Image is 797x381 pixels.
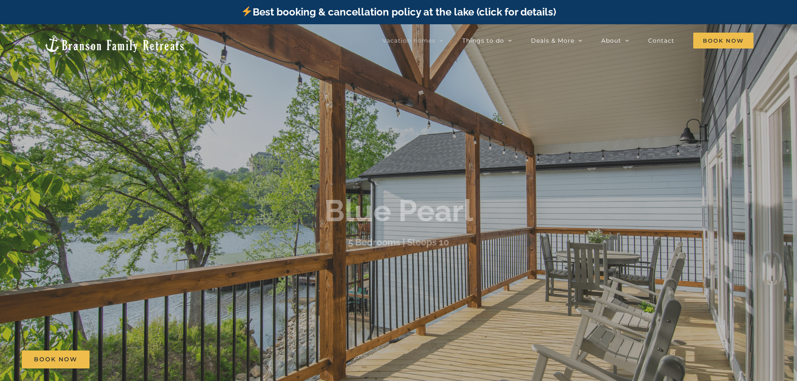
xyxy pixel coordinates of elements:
span: Vacation homes [382,38,436,43]
span: Deals & More [531,38,574,43]
a: Vacation homes [382,32,443,49]
a: About [601,32,629,49]
a: Book Now [22,350,90,368]
span: Book Now [34,356,77,363]
a: Best booking & cancellation policy at the lake (click for details) [241,6,556,18]
img: Branson Family Retreats Logo [44,34,185,53]
span: About [601,38,621,43]
span: Book Now [693,33,753,49]
img: ⚡️ [242,6,252,16]
a: Contact [648,32,674,49]
h3: 5 Bedrooms | Sleeps 10 [348,237,449,248]
a: Deals & More [531,32,582,49]
b: Blue Pearl [324,193,473,228]
a: Things to do [462,32,512,49]
span: Things to do [462,38,504,43]
span: Contact [648,38,674,43]
nav: Main Menu [382,32,753,49]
